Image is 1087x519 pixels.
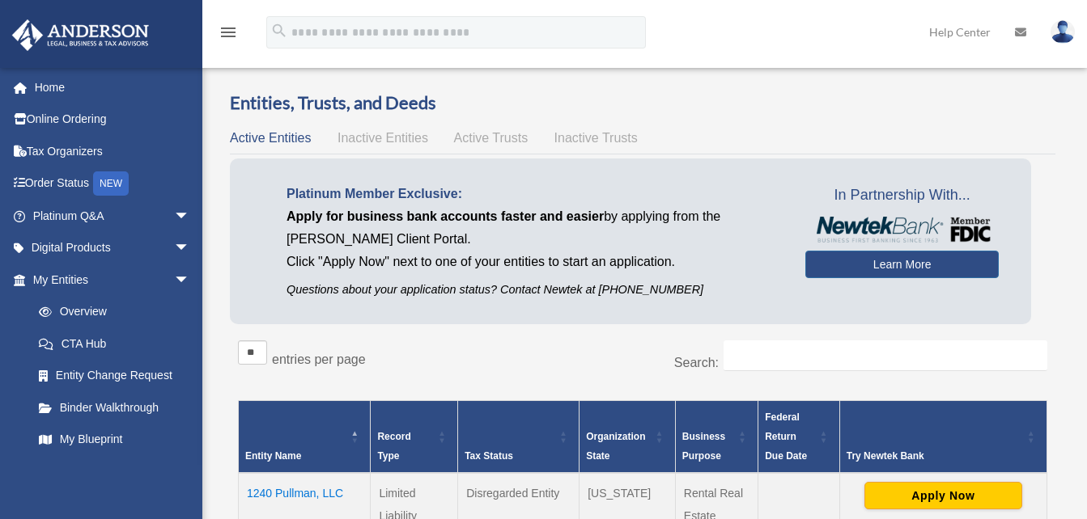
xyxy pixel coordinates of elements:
i: menu [219,23,238,42]
th: Organization State: Activate to sort [580,400,676,473]
span: Tax Status [465,450,513,462]
a: CTA Hub [23,327,206,360]
span: In Partnership With... [805,183,999,209]
img: NewtekBankLogoSM.png [813,217,991,243]
a: Entity Change Request [23,360,206,392]
a: Overview [23,296,198,328]
span: Federal Return Due Date [765,411,807,462]
th: Business Purpose: Activate to sort [675,400,758,473]
a: menu [219,28,238,42]
a: Platinum Q&Aarrow_drop_down [11,200,214,232]
span: arrow_drop_down [174,232,206,265]
th: Entity Name: Activate to invert sorting [239,400,371,473]
span: Inactive Entities [338,131,428,145]
a: Digital Productsarrow_drop_down [11,232,214,264]
a: Order StatusNEW [11,167,214,200]
th: Try Newtek Bank : Activate to sort [839,400,1047,473]
img: Anderson Advisors Platinum Portal [7,19,154,51]
p: Questions about your application status? Contact Newtek at [PHONE_NUMBER] [287,280,781,300]
div: NEW [93,171,129,196]
span: Inactive Trusts [554,131,638,145]
label: entries per page [272,352,366,366]
span: Active Entities [230,131,311,145]
a: Online Ordering [11,103,214,136]
a: Tax Organizers [11,135,214,167]
a: Tax Due Dates [23,455,206,487]
a: Home [11,71,214,103]
i: search [270,22,288,40]
span: arrow_drop_down [174,264,206,297]
th: Tax Status: Activate to sort [458,400,580,473]
span: Organization State [586,431,645,462]
span: Record Type [377,431,410,462]
div: Try Newtek Bank [847,446,1022,466]
button: Apply Now [864,482,1022,509]
th: Federal Return Due Date: Activate to sort [758,400,840,473]
p: Platinum Member Exclusive: [287,183,781,205]
a: Learn More [805,251,999,278]
span: arrow_drop_down [174,200,206,233]
a: My Blueprint [23,424,206,456]
a: Binder Walkthrough [23,391,206,424]
p: Click "Apply Now" next to one of your entities to start an application. [287,251,781,273]
th: Record Type: Activate to sort [371,400,458,473]
span: Active Trusts [454,131,529,145]
h3: Entities, Trusts, and Deeds [230,91,1055,116]
span: Business Purpose [682,431,725,462]
label: Search: [674,356,719,369]
img: User Pic [1051,20,1075,44]
span: Entity Name [245,450,301,462]
a: My Entitiesarrow_drop_down [11,264,206,296]
span: Apply for business bank accounts faster and easier [287,209,604,223]
p: by applying from the [PERSON_NAME] Client Portal. [287,205,781,251]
